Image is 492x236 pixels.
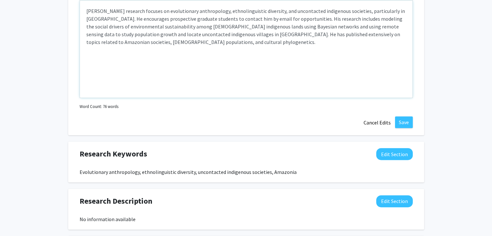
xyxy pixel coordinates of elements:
[359,116,395,129] button: Cancel Edits
[376,195,413,207] button: Edit Research Description
[5,207,27,231] iframe: Chat
[80,1,412,98] div: Note to users with screen readers: Please deactivate our accessibility plugin for this page as it...
[80,215,413,223] div: No information available
[80,195,152,207] span: Research Description
[395,116,413,128] button: Save
[80,168,413,176] div: Evolutionary anthropology, ethnolinguistic diversity, uncontacted indigenous societies, Amazonia
[376,148,413,160] button: Edit Research Keywords
[80,148,147,160] span: Research Keywords
[80,103,118,110] small: Word Count: 76 words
